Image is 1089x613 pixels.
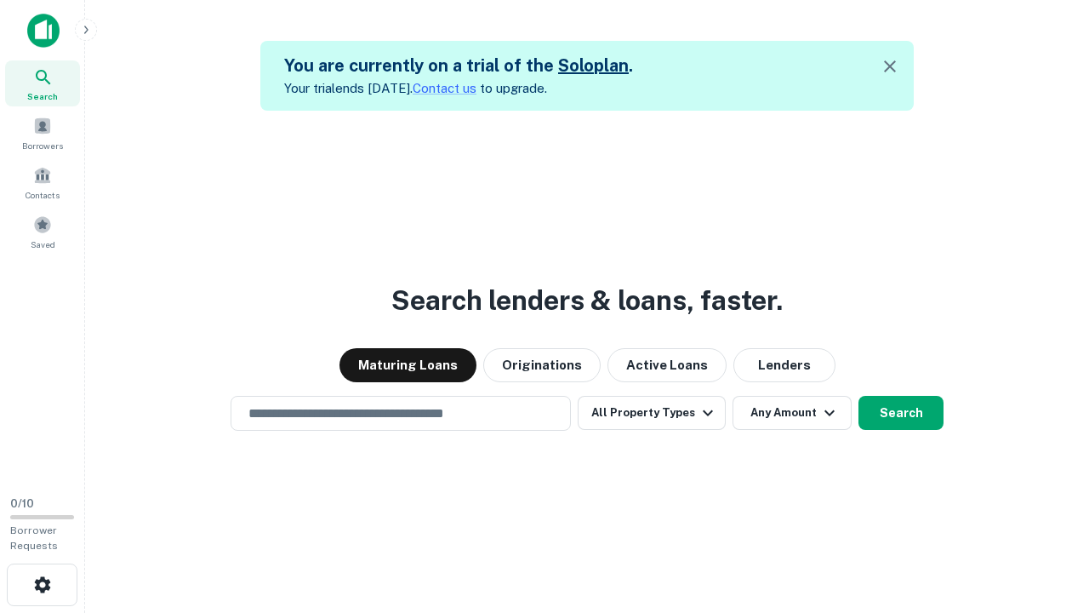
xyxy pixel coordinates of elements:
[284,53,633,78] h5: You are currently on a trial of the .
[483,348,601,382] button: Originations
[558,55,629,76] a: Soloplan
[5,159,80,205] a: Contacts
[5,209,80,255] a: Saved
[284,78,633,99] p: Your trial ends [DATE]. to upgrade.
[26,188,60,202] span: Contacts
[27,14,60,48] img: capitalize-icon.png
[733,348,835,382] button: Lenders
[858,396,944,430] button: Search
[27,89,58,103] span: Search
[5,110,80,156] a: Borrowers
[578,396,726,430] button: All Property Types
[607,348,727,382] button: Active Loans
[10,524,58,552] span: Borrower Requests
[339,348,476,382] button: Maturing Loans
[10,497,34,510] span: 0 / 10
[1004,422,1089,504] iframe: Chat Widget
[5,60,80,106] a: Search
[413,81,476,95] a: Contact us
[391,280,783,321] h3: Search lenders & loans, faster.
[22,139,63,152] span: Borrowers
[31,238,55,251] span: Saved
[733,396,852,430] button: Any Amount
